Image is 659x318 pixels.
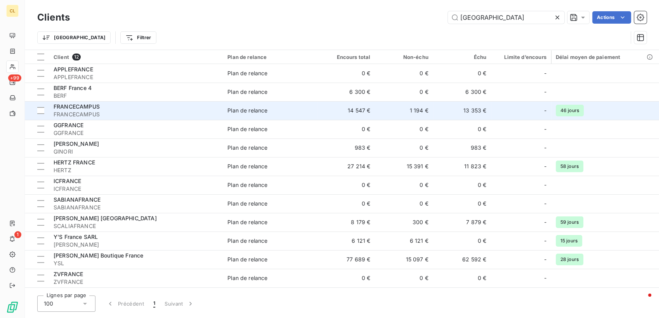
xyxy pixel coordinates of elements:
span: FRANCECAMPUS [54,103,100,110]
td: 0 € [317,176,375,194]
td: 0 € [433,269,491,287]
span: GGFRANCE [54,129,218,137]
div: Échu [438,54,486,60]
td: 0 € [375,269,433,287]
span: YSL [54,259,218,267]
div: Plan de relance [227,144,267,152]
span: BERF [54,92,218,100]
div: Plan de relance [227,88,267,96]
h3: Clients [37,10,70,24]
button: Précédent [102,296,149,312]
span: [PERSON_NAME] [54,140,99,147]
span: ICFRANCE [54,185,218,193]
td: 0 € [375,176,433,194]
div: Plan de relance [227,54,312,60]
span: - [544,88,546,96]
button: Suivant [160,296,199,312]
span: - [544,274,546,282]
span: - [544,162,546,170]
span: 58 jours [556,161,583,172]
td: 0 € [433,194,491,213]
td: 0 € [375,83,433,101]
td: 6 121 € [375,232,433,250]
span: - [544,107,546,114]
span: - [544,200,546,207]
input: Rechercher [448,11,564,24]
td: 7 879 € [433,213,491,232]
div: Plan de relance [227,218,267,226]
td: 15 391 € [375,157,433,176]
td: 14 547 € [317,101,375,120]
td: 0 € [317,269,375,287]
div: Plan de relance [227,237,267,245]
span: Client [54,54,69,60]
span: GINORI [54,148,218,156]
td: 0 € [433,232,491,250]
div: Plan de relance [227,200,267,207]
div: Plan de relance [227,162,267,170]
span: SABIANAFRANCE [54,204,218,211]
span: 28 jours [556,254,583,265]
img: Logo LeanPay [6,301,19,313]
td: 6 300 € [317,83,375,101]
span: SCALIAFRANCE [54,222,218,230]
span: - [544,237,546,245]
span: ZVFRANCE [54,271,83,277]
td: 6 300 € [433,83,491,101]
td: 0 € [375,120,433,138]
span: - [544,69,546,77]
span: 1 [153,300,155,308]
div: CL [6,5,19,17]
button: [GEOGRAPHIC_DATA] [37,31,111,44]
div: Encours total [322,54,370,60]
span: - [544,256,546,263]
td: 62 592 € [433,250,491,269]
td: 8 179 € [317,213,375,232]
td: 11 823 € [433,157,491,176]
td: 0 € [375,194,433,213]
span: - [544,144,546,152]
span: ZVFRANCE [54,278,218,286]
td: 0 € [433,176,491,194]
span: FRANCECAMPUS [54,111,218,118]
span: 15 jours [556,235,582,247]
td: 983 € [317,138,375,157]
td: 983 € [433,138,491,157]
td: 1 194 € [375,101,433,120]
td: 0 € [317,64,375,83]
span: 100 [44,300,53,308]
span: 12 [72,54,81,60]
span: 1 [14,231,21,238]
td: 0 € [317,194,375,213]
div: Limite d’encours [496,54,546,60]
div: Non-échu [380,54,428,60]
td: 0 € [433,120,491,138]
span: 59 jours [556,216,583,228]
span: GGFRANCE [54,122,83,128]
div: Délai moyen de paiement [556,54,654,60]
button: Filtrer [120,31,156,44]
td: 27 214 € [317,157,375,176]
button: Actions [592,11,631,24]
div: Plan de relance [227,125,267,133]
td: 0 € [317,120,375,138]
td: 15 097 € [375,250,433,269]
span: APPLEFRANCE [54,66,93,73]
iframe: Intercom live chat [633,292,651,310]
span: +99 [8,74,21,81]
span: HERTZ FRANCE [54,159,95,166]
td: 77 689 € [317,250,375,269]
span: - [544,218,546,226]
button: 1 [149,296,160,312]
div: Plan de relance [227,107,267,114]
div: Plan de relance [227,69,267,77]
td: 0 € [375,138,433,157]
span: - [544,181,546,189]
span: [PERSON_NAME] [GEOGRAPHIC_DATA] [54,215,157,221]
td: 13 353 € [433,101,491,120]
span: Y'S France SARL [54,233,98,240]
span: ICFRANCE [54,178,81,184]
span: [PERSON_NAME] Boutique France [54,252,143,259]
div: Plan de relance [227,256,267,263]
span: SABIANAFRANCE [54,196,101,203]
